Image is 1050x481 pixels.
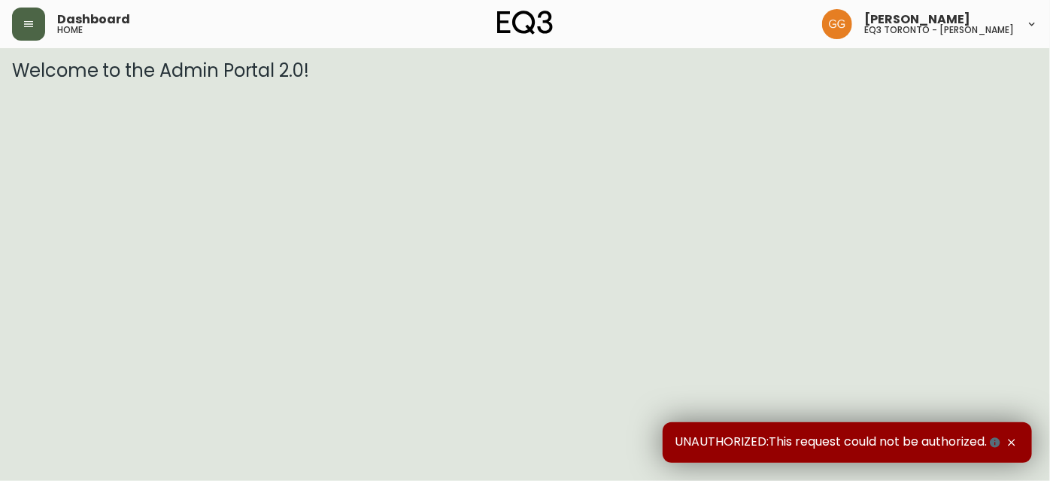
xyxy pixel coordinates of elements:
[57,14,130,26] span: Dashboard
[864,26,1014,35] h5: eq3 toronto - [PERSON_NAME]
[497,11,553,35] img: logo
[864,14,970,26] span: [PERSON_NAME]
[57,26,83,35] h5: home
[822,9,852,39] img: dbfc93a9366efef7dcc9a31eef4d00a7
[675,434,1003,451] span: UNAUTHORIZED:This request could not be authorized.
[12,60,1038,81] h3: Welcome to the Admin Portal 2.0!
